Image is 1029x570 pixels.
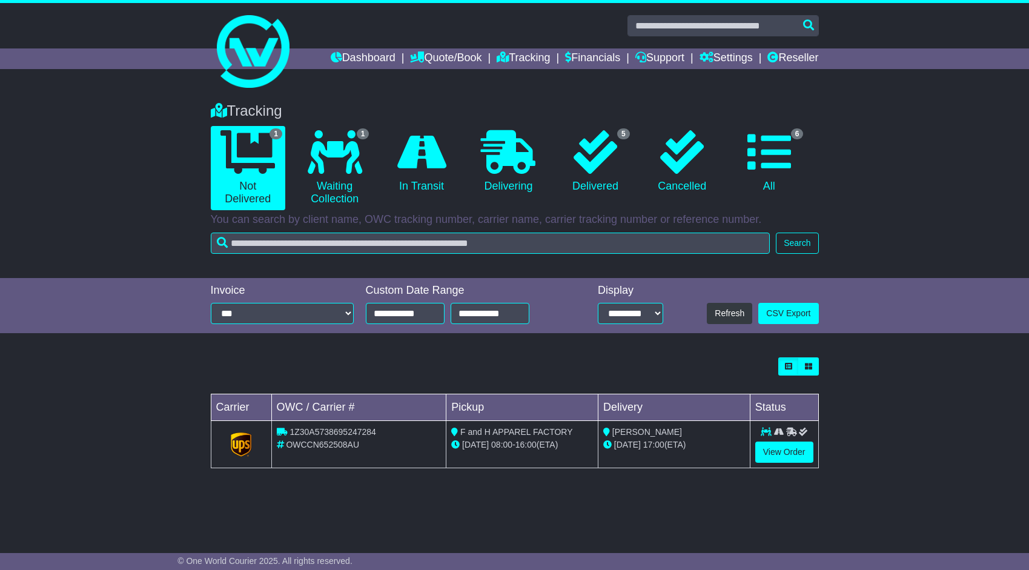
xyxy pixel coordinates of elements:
[491,440,512,449] span: 08:00
[776,233,818,254] button: Search
[177,556,352,566] span: © One World Courier 2025. All rights reserved.
[211,126,285,210] a: 1 Not Delivered
[758,303,818,324] a: CSV Export
[384,126,458,197] a: In Transit
[211,394,271,421] td: Carrier
[357,128,369,139] span: 1
[643,440,664,449] span: 17:00
[707,303,752,324] button: Refresh
[290,427,376,437] span: 1Z30A5738695247284
[558,126,632,197] a: 5 Delivered
[460,427,572,437] span: F and H APPAREL FACTORY
[645,126,720,197] a: Cancelled
[270,128,282,139] span: 1
[451,439,593,451] div: - (ETA)
[331,48,395,69] a: Dashboard
[767,48,818,69] a: Reseller
[462,440,489,449] span: [DATE]
[565,48,620,69] a: Financials
[231,432,251,457] img: GetCarrierServiceLogo
[286,440,359,449] span: OWCCN652508AU
[603,439,745,451] div: (ETA)
[497,48,550,69] a: Tracking
[205,102,825,120] div: Tracking
[700,48,753,69] a: Settings
[211,213,819,227] p: You can search by client name, OWC tracking number, carrier name, carrier tracking number or refe...
[515,440,537,449] span: 16:00
[471,126,546,197] a: Delivering
[598,284,663,297] div: Display
[598,394,750,421] td: Delivery
[617,128,630,139] span: 5
[732,126,806,197] a: 6 All
[750,394,818,421] td: Status
[271,394,446,421] td: OWC / Carrier #
[446,394,598,421] td: Pickup
[755,442,813,463] a: View Order
[614,440,641,449] span: [DATE]
[410,48,481,69] a: Quote/Book
[612,427,682,437] span: [PERSON_NAME]
[791,128,804,139] span: 6
[366,284,560,297] div: Custom Date Range
[635,48,684,69] a: Support
[211,284,354,297] div: Invoice
[297,126,372,210] a: 1 Waiting Collection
